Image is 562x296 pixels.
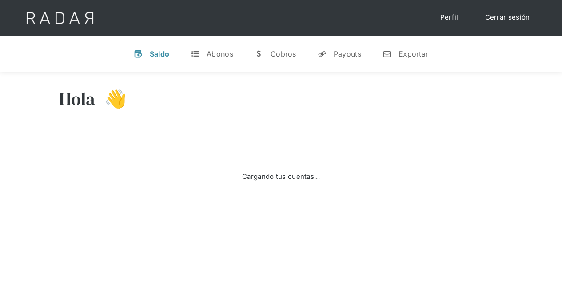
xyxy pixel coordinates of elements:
[399,49,428,58] div: Exportar
[334,49,361,58] div: Payouts
[255,49,263,58] div: w
[134,49,143,58] div: v
[383,49,391,58] div: n
[59,88,96,110] h3: Hola
[191,49,199,58] div: t
[318,49,327,58] div: y
[96,88,127,110] h3: 👋
[271,49,296,58] div: Cobros
[431,9,467,26] a: Perfil
[150,49,170,58] div: Saldo
[242,172,320,182] div: Cargando tus cuentas...
[476,9,539,26] a: Cerrar sesión
[207,49,233,58] div: Abonos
